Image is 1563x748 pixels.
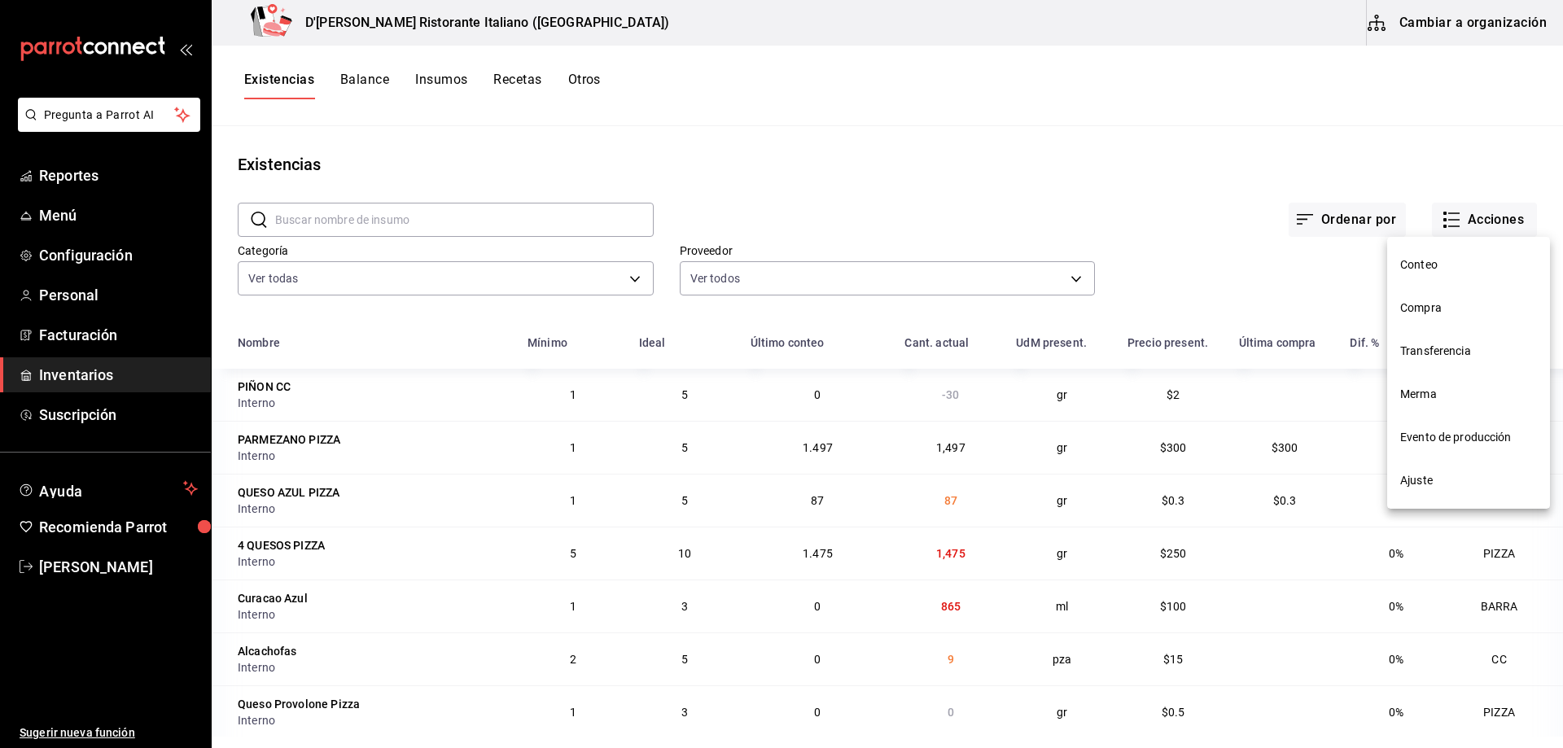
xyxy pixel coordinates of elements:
[1400,343,1537,360] span: Transferencia
[1400,256,1537,273] span: Conteo
[1400,472,1537,489] span: Ajuste
[1400,429,1537,446] span: Evento de producción
[1400,300,1537,317] span: Compra
[1400,386,1537,403] span: Merma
